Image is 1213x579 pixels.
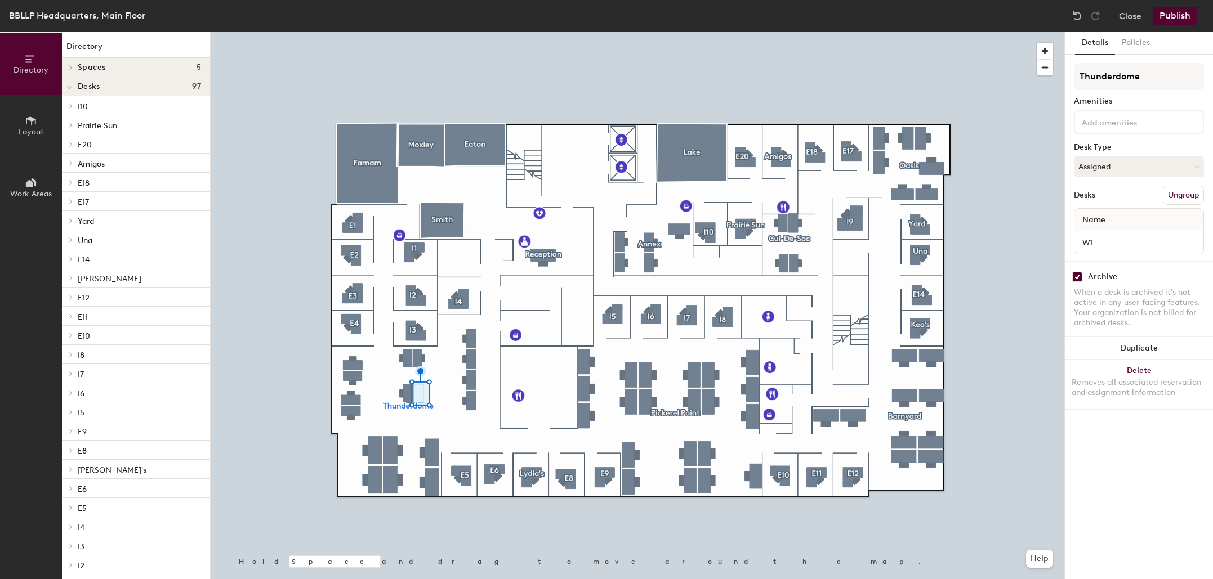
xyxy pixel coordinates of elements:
span: I10 [78,102,88,111]
div: Desk Type [1074,143,1204,152]
button: Details [1075,32,1115,55]
button: Assigned [1074,156,1204,177]
span: E14 [78,255,90,264]
span: [PERSON_NAME] [78,274,141,284]
h1: Directory [62,41,210,58]
span: Directory [14,65,48,75]
span: I7 [78,370,84,379]
span: Una [78,236,92,245]
span: [PERSON_NAME]'s [78,465,146,475]
span: Name [1077,210,1111,230]
span: I3 [78,542,84,551]
span: E9 [78,427,87,437]
span: E20 [78,140,92,150]
div: BBLLP Headquarters, Main Floor [9,8,145,23]
span: E8 [78,446,87,456]
input: Unnamed desk [1077,235,1201,250]
span: I5 [78,408,84,418]
img: Redo [1090,10,1101,21]
span: I2 [78,561,84,571]
span: Desks [78,82,100,91]
span: 97 [192,82,201,91]
div: Removes all associated reservation and assignment information [1072,378,1206,398]
button: Policies [1115,32,1157,55]
button: Close [1119,7,1141,25]
span: Prairie Sun [78,121,117,131]
input: Add amenities [1080,115,1181,128]
img: Undo [1072,10,1083,21]
span: E6 [78,484,87,494]
button: Help [1026,550,1053,568]
span: E18 [78,178,90,188]
button: Ungroup [1163,186,1204,205]
span: I8 [78,351,84,360]
button: Publish [1153,7,1197,25]
span: Amigos [78,159,105,169]
span: E17 [78,198,89,207]
span: Spaces [78,63,106,72]
span: E10 [78,331,90,341]
span: E5 [78,504,87,513]
div: Amenities [1074,97,1204,106]
span: E12 [78,293,90,303]
span: Work Areas [10,189,52,199]
span: E11 [78,312,88,322]
button: Duplicate [1065,337,1213,360]
div: Archive [1088,272,1117,281]
div: When a desk is archived it's not active in any user-facing features. Your organization is not bil... [1074,288,1204,328]
span: I6 [78,389,84,398]
button: DeleteRemoves all associated reservation and assignment information [1065,360,1213,409]
span: 5 [197,63,201,72]
span: I4 [78,523,84,532]
div: Desks [1074,191,1095,200]
span: Yard [78,217,94,226]
span: Layout [19,127,44,137]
